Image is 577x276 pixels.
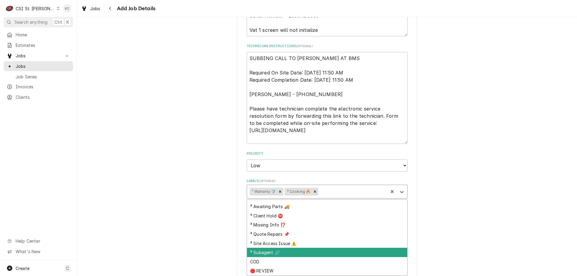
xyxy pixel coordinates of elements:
[247,179,408,198] div: Labels
[285,188,312,196] div: ² Cooking 🔥
[4,40,73,50] a: Estimates
[4,17,73,27] button: Search anythingCtrlK
[63,4,72,13] div: KC
[250,188,277,196] div: ¹ Warranty 🛡️
[247,229,407,239] div: ³ Quote Repairs 📌
[16,63,70,69] span: Jobs
[247,248,407,257] div: ³ Subagent 🔗
[247,44,408,144] div: Technician Instructions
[16,5,55,12] div: CSI St. [PERSON_NAME]
[63,4,72,13] div: Kelly Christen's Avatar
[4,247,73,256] a: Go to What's New
[277,188,283,196] div: Remove ¹ Warranty 🛡️
[5,4,14,13] div: CSI St. Louis's Avatar
[16,248,69,255] span: What's New
[16,238,69,244] span: Help Center
[105,4,115,13] button: Navigate back
[312,188,318,196] div: Remove ² Cooking 🔥
[5,4,14,13] div: C
[4,61,73,71] a: Jobs
[54,19,62,25] span: Ctrl
[247,151,408,156] label: Priority
[4,82,73,92] a: Invoices
[296,44,313,48] span: ( optional )
[247,239,407,248] div: ³ Site Access Issue ⚠️
[4,51,73,61] a: Go to Jobs
[16,266,29,271] span: Create
[16,94,70,100] span: Clients
[14,19,47,25] span: Search anything
[247,266,407,276] div: 🛑 REVIEW
[16,42,70,48] span: Estimates
[16,32,70,38] span: Home
[16,74,70,80] span: Job Series
[247,257,407,266] div: COD
[4,72,73,82] a: Job Series
[115,5,155,13] span: Add Job Details
[247,179,408,183] label: Labels
[66,265,69,271] span: C
[16,83,70,90] span: Invoices
[247,44,408,49] label: Technician Instructions
[66,19,69,25] span: K
[79,4,103,14] a: Jobs
[16,53,61,59] span: Jobs
[247,211,407,220] div: ³ Client Hold ⛔️
[247,52,408,144] textarea: SUBBING CALL TO [PERSON_NAME] AT BMS Required On Site Date: [DATE] 11:50 AM Required Completion D...
[259,179,276,183] span: ( optional )
[247,220,407,229] div: ³ Missing Info ⁉️
[4,236,73,246] a: Go to Help Center
[90,5,100,12] span: Jobs
[247,151,408,171] div: Priority
[247,202,407,211] div: ³ Awaiting Parts 🚚
[4,30,73,40] a: Home
[4,92,73,102] a: Clients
